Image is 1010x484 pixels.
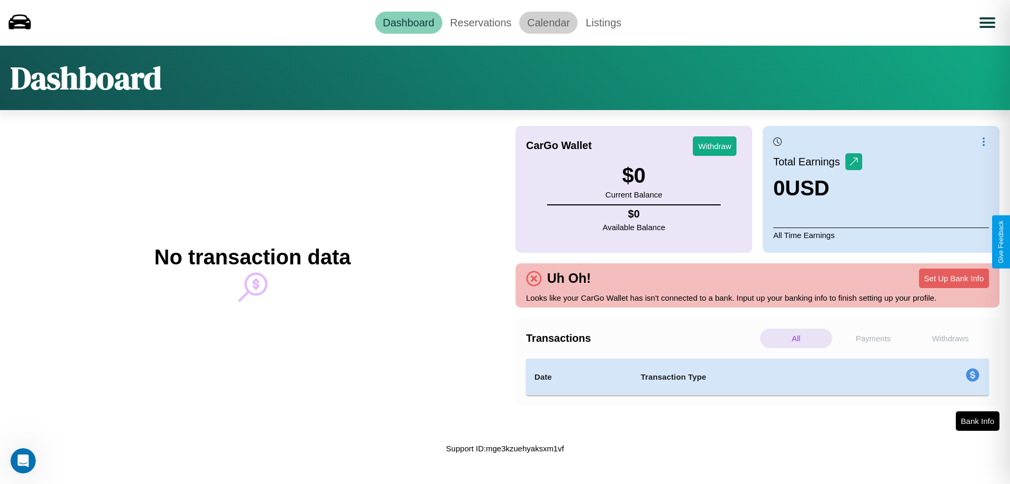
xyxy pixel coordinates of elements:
a: Calendar [519,12,578,34]
p: Withdraws [914,329,986,348]
h4: $ 0 [603,208,665,220]
p: Payments [837,329,910,348]
h4: Date [534,371,624,383]
h3: $ 0 [605,164,662,187]
iframe: Intercom live chat [11,448,36,473]
div: Give Feedback [997,221,1005,263]
button: Set Up Bank Info [919,269,989,288]
p: Looks like your CarGo Wallet has isn't connected to a bank. Input up your banking info to finish ... [526,291,989,305]
a: Dashboard [375,12,442,34]
p: All Time Earnings [773,228,989,242]
button: Open menu [973,8,1002,37]
h3: 0 USD [773,176,862,200]
h4: Uh Oh! [542,271,596,286]
h4: CarGo Wallet [526,140,592,152]
h2: No transaction data [154,245,350,269]
p: Support ID: mge3kzuehyaksxm1vf [446,441,564,456]
h4: Transactions [526,332,757,344]
h1: Dashboard [11,56,161,100]
p: Available Balance [603,220,665,234]
p: Total Earnings [773,152,845,171]
p: Current Balance [605,187,662,202]
table: simple table [526,359,989,396]
h4: Transaction Type [641,371,880,383]
p: All [760,329,832,348]
button: Withdraw [693,136,736,156]
button: Bank Info [956,411,999,431]
a: Reservations [442,12,520,34]
a: Listings [578,12,629,34]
